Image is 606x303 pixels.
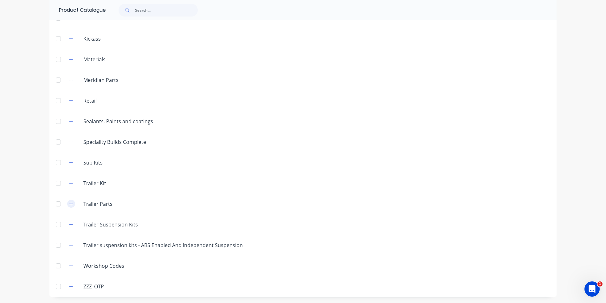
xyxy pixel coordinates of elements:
span: 1 [597,281,603,286]
div: ZZZ_OTP [78,283,109,290]
iframe: Intercom live chat [584,281,600,297]
div: Trailer Kit [78,179,111,187]
div: Trailer Suspension Kits [78,221,143,228]
div: Retail [78,97,102,104]
div: Materials [78,56,111,63]
div: Trailer Parts [78,200,118,208]
div: Workshop Codes [78,262,129,270]
div: Sub Kits [78,159,108,166]
input: Search... [135,4,198,17]
div: Meridian Parts [78,76,124,84]
div: Trailer suspension kits - ABS Enabled And Independent Suspension [78,241,248,249]
div: Kickass [78,35,106,43]
div: Speciality Builds Complete [78,138,151,146]
div: Sealants, Paints and coatings [78,118,158,125]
